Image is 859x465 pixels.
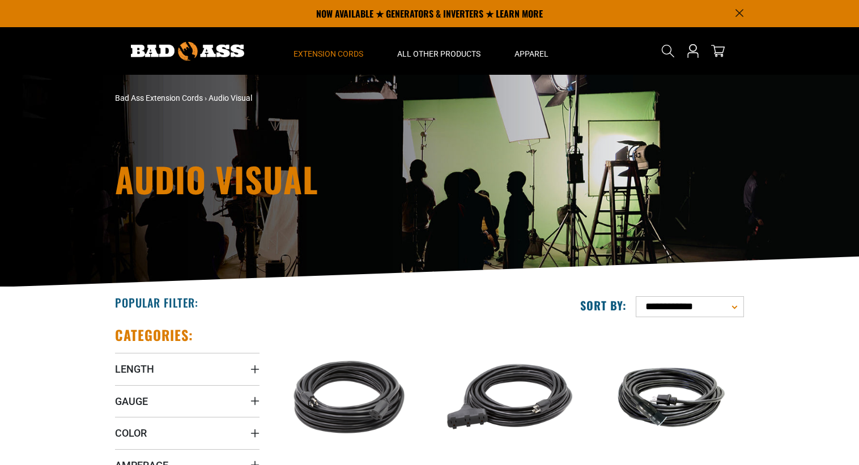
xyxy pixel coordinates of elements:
[115,362,154,376] span: Length
[209,93,252,103] span: Audio Visual
[277,27,380,75] summary: Extension Cords
[115,295,198,310] h2: Popular Filter:
[115,162,529,196] h1: Audio Visual
[659,42,677,60] summary: Search
[497,27,565,75] summary: Apparel
[115,353,260,385] summary: Length
[600,353,743,441] img: black
[439,332,581,462] img: black
[115,92,529,104] nav: breadcrumbs
[294,49,363,59] span: Extension Cords
[580,298,627,313] label: Sort by:
[115,385,260,417] summary: Gauge
[115,93,203,103] a: Bad Ass Extension Cords
[115,426,147,440] span: Color
[278,332,420,462] img: black
[115,395,148,408] span: Gauge
[397,49,480,59] span: All Other Products
[131,42,244,61] img: Bad Ass Extension Cords
[205,93,207,103] span: ›
[115,417,260,449] summary: Color
[514,49,548,59] span: Apparel
[380,27,497,75] summary: All Other Products
[115,326,193,344] h2: Categories:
